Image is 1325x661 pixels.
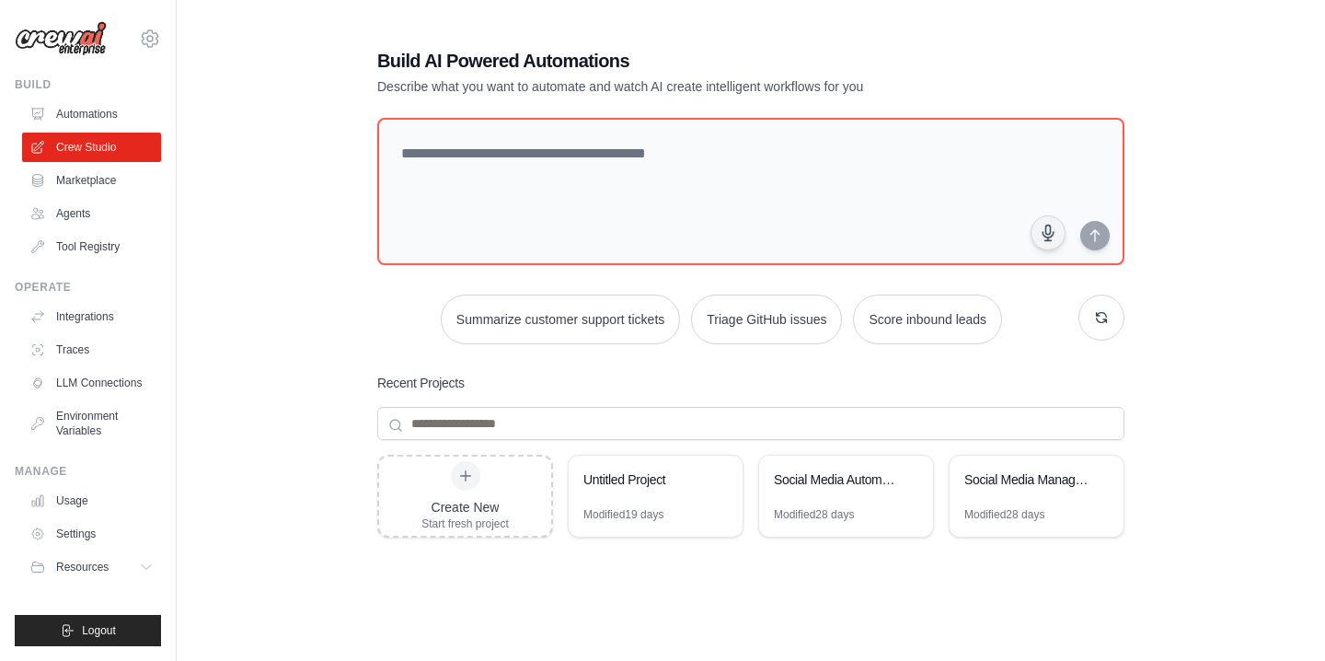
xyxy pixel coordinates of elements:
[22,199,161,228] a: Agents
[1078,295,1124,341] button: Get new suggestions
[421,516,509,531] div: Start fresh project
[22,133,161,162] a: Crew Studio
[1031,215,1066,250] button: Click to speak your automation idea
[82,623,116,638] span: Logout
[22,401,161,446] a: Environment Variables
[22,99,161,129] a: Automations
[691,295,842,344] button: Triage GitHub issues
[22,486,161,516] a: Usage
[22,335,161,365] a: Traces
[22,232,161,261] a: Tool Registry
[964,470,1090,489] div: Social Media Management Hub
[22,552,161,582] button: Resources
[853,295,1002,344] button: Score inbound leads
[583,470,709,489] div: Untitled Project
[441,295,680,344] button: Summarize customer support tickets
[377,374,465,392] h3: Recent Projects
[56,560,109,574] span: Resources
[377,48,996,74] h1: Build AI Powered Automations
[22,368,161,398] a: LLM Connections
[421,498,509,516] div: Create New
[15,77,161,92] div: Build
[22,302,161,331] a: Integrations
[15,280,161,295] div: Operate
[377,77,996,96] p: Describe what you want to automate and watch AI create intelligent workflows for you
[15,21,107,56] img: Logo
[22,166,161,195] a: Marketplace
[583,507,663,522] div: Modified 19 days
[774,507,854,522] div: Modified 28 days
[964,507,1044,522] div: Modified 28 days
[15,615,161,646] button: Logout
[22,519,161,549] a: Settings
[15,464,161,479] div: Manage
[774,470,900,489] div: Social Media Automation Suite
